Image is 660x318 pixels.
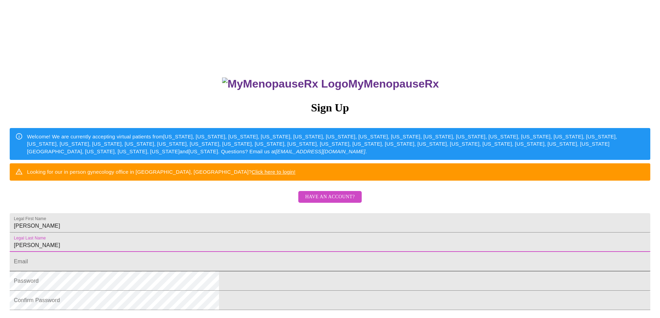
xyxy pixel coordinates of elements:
h3: MyMenopauseRx [11,78,651,90]
button: Have an account? [298,191,362,203]
a: Click here to login! [252,169,296,175]
em: [EMAIL_ADDRESS][DOMAIN_NAME] [276,148,366,154]
div: Welcome! We are currently accepting virtual patients from [US_STATE], [US_STATE], [US_STATE], [US... [27,130,645,158]
a: Have an account? [297,198,363,204]
span: Have an account? [305,193,355,201]
img: MyMenopauseRx Logo [222,78,348,90]
div: Looking for our in person gynecology office in [GEOGRAPHIC_DATA], [GEOGRAPHIC_DATA]? [27,165,296,178]
h3: Sign Up [10,101,650,114]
